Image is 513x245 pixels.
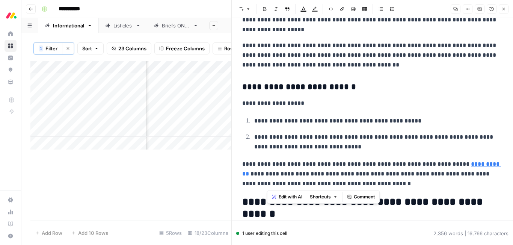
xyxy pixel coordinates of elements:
[213,42,256,54] button: Row Height
[5,9,18,22] img: Monday.com Logo
[39,45,43,51] div: 1
[166,45,205,52] span: Freeze Columns
[78,229,108,237] span: Add 10 Rows
[354,194,375,200] span: Comment
[67,227,113,239] button: Add 10 Rows
[5,206,17,218] a: Usage
[5,52,17,64] a: Insights
[310,194,331,200] span: Shortcuts
[113,22,133,29] div: Listicles
[5,40,17,52] a: Browse
[433,230,508,237] div: 2,356 words | 16,766 characters
[236,230,287,237] div: 1 user editing this cell
[5,230,17,242] button: Help + Support
[162,22,190,29] div: Briefs ONLY
[42,229,62,237] span: Add Row
[5,218,17,230] a: Learning Hub
[53,22,84,29] div: Informational
[99,18,147,33] a: Listicles
[40,45,42,51] span: 1
[156,227,185,239] div: 5 Rows
[118,45,146,52] span: 23 Columns
[30,227,67,239] button: Add Row
[5,28,17,40] a: Home
[5,194,17,206] a: Settings
[82,45,92,52] span: Sort
[154,42,210,54] button: Freeze Columns
[34,42,62,54] button: 1Filter
[269,192,305,202] button: Edit with AI
[5,64,17,76] a: Opportunities
[185,227,231,239] div: 18/23 Columns
[307,192,341,202] button: Shortcuts
[5,6,17,25] button: Workspace: Monday.com
[344,192,378,202] button: Comment
[279,194,302,200] span: Edit with AI
[107,42,151,54] button: 23 Columns
[224,45,251,52] span: Row Height
[77,42,104,54] button: Sort
[45,45,57,52] span: Filter
[5,76,17,88] a: Your Data
[147,18,205,33] a: Briefs ONLY
[38,18,99,33] a: Informational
